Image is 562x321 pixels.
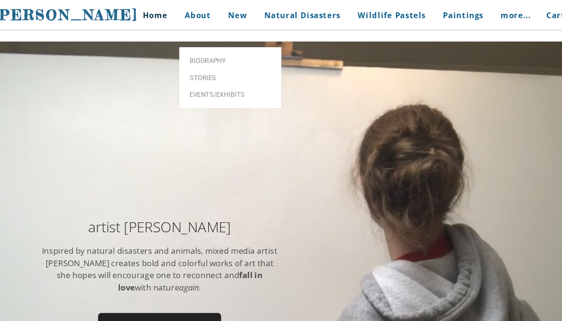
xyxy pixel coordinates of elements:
[191,69,267,75] span: Stories
[191,53,267,60] span: Biography
[106,292,221,317] a: Discover new work
[547,9,552,19] span: 0
[180,3,218,25] a: About
[220,3,252,25] a: New
[474,3,517,25] a: more...
[107,293,220,316] span: Discover new work
[181,263,202,273] em: again.
[181,49,277,64] a: Biography
[191,85,267,91] span: Events/Exhibits
[133,3,178,25] a: Home
[181,80,277,96] a: Events/Exhibits
[52,228,274,274] div: Inspired by natural disasters and animals, mixed media artist [PERSON_NAME] ​creates bold and col...
[421,3,472,25] a: Paintings
[52,205,274,218] h2: artist [PERSON_NAME]
[8,5,143,23] a: [PERSON_NAME]
[254,3,339,25] a: Natural Disasters
[517,3,554,25] a: Cart (0)
[341,3,419,25] a: Wildlife Pastels
[181,64,277,80] a: Stories
[8,6,143,22] span: [PERSON_NAME]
